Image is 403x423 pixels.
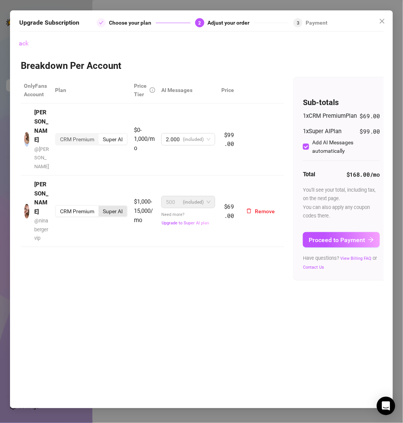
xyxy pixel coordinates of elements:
span: $1,000-15,000/mo [134,198,153,223]
span: $99.00 [224,131,234,148]
button: Close [376,15,388,27]
div: CRM Premium [56,134,99,145]
div: Adjust your order [207,18,254,27]
span: @ [PERSON_NAME] [34,146,49,169]
span: You'll see your total, including tax, on the next page. You can also apply any coupon codes there. [303,187,376,219]
div: Super AI [99,206,127,217]
img: avatar.jpg [24,132,29,147]
h5: Upgrade Subscription [19,18,79,27]
span: 1 x Super AI Plan [303,127,341,136]
span: 1 x CRM Premium Plan [303,112,357,121]
div: CRM Premium [56,206,99,217]
span: $0-1,000/mo [134,127,155,152]
span: 2.000 [166,134,180,145]
span: check [99,20,104,25]
button: Remove [240,205,281,217]
th: AI Messages [158,77,218,104]
strong: [PERSON_NAME] [34,109,48,143]
span: Price Tier [134,83,147,97]
div: segmented control [55,205,128,217]
th: OnlyFans Account [21,77,52,104]
strong: [PERSON_NAME] [34,181,48,215]
span: @ ninabergervip [34,218,48,241]
a: Contact Us [303,265,324,270]
h4: Sub-totals [303,97,380,108]
th: Plan [52,77,131,104]
span: Back [15,40,28,47]
span: 3 [297,20,299,26]
h3: Breakdown Per Account [21,60,355,72]
span: 2 [198,20,201,26]
span: arrow-right [368,237,374,243]
span: (included) [183,134,204,145]
div: Choose your plan [109,18,156,27]
img: avatar.jpg [24,204,29,219]
div: Super AI [99,134,127,145]
span: Remove [255,208,275,214]
button: Upgrade to Super AI plan [161,220,209,226]
span: Upgrade to Super AI plan [162,221,209,226]
a: View Billing FAQ [340,256,371,261]
span: Need more? [161,212,209,226]
span: close [379,18,385,24]
div: segmented control [55,133,128,145]
span: Close [376,18,388,24]
div: Payment [306,18,328,27]
strong: $168.00 /mo [346,171,380,178]
span: info-circle [150,87,155,93]
span: (included) [183,196,204,208]
span: $99.00 [360,127,380,136]
div: Add AI Messages automatically [312,138,377,155]
th: Price [218,77,237,104]
span: delete [246,208,252,214]
span: Have questions? or [303,255,377,269]
span: 500 [166,196,175,208]
button: Proceed to Paymentarrow-right [303,232,380,247]
span: $69.00 [360,112,380,121]
strong: Total [303,171,315,178]
span: Proceed to Payment [309,236,365,244]
div: Open Intercom Messenger [377,397,395,415]
span: $69.00 [224,202,234,219]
